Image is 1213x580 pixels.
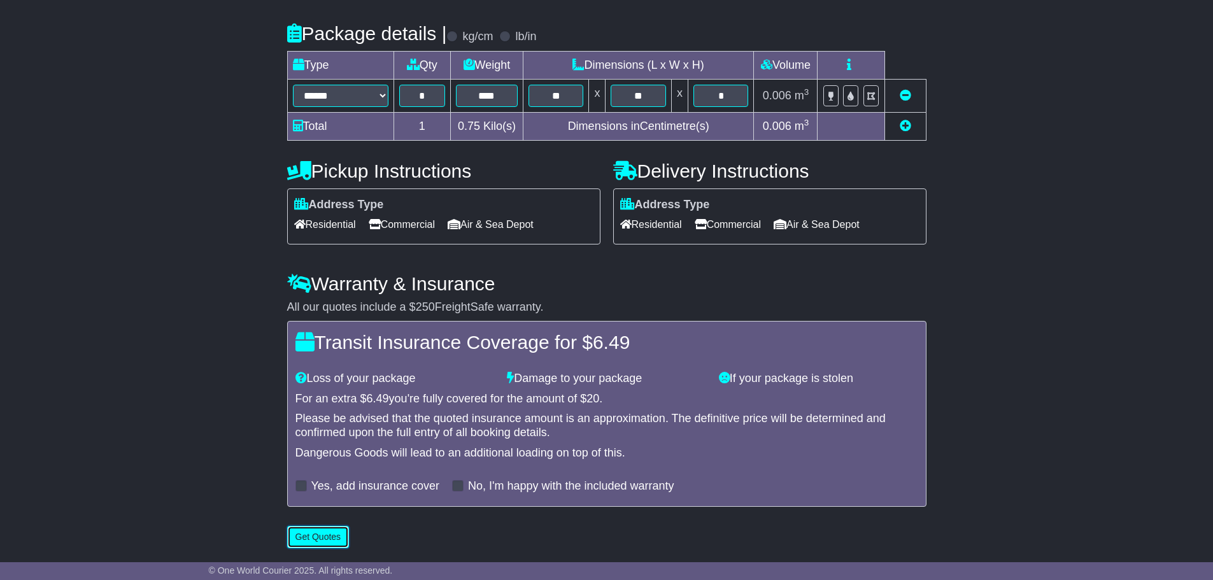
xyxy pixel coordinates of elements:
label: No, I'm happy with the included warranty [468,479,674,493]
td: x [671,79,688,112]
span: 6.49 [593,332,630,353]
h4: Warranty & Insurance [287,273,926,294]
span: 20 [586,392,599,405]
label: Yes, add insurance cover [311,479,439,493]
a: Add new item [900,120,911,132]
label: lb/in [515,30,536,44]
td: Kilo(s) [450,112,523,140]
div: If your package is stolen [713,372,925,386]
span: Commercial [369,215,435,234]
sup: 3 [804,118,809,127]
div: Dangerous Goods will lead to an additional loading on top of this. [295,446,918,460]
td: Weight [450,51,523,79]
span: Air & Sea Depot [774,215,860,234]
label: Address Type [620,198,710,212]
span: Residential [620,215,682,234]
label: kg/cm [462,30,493,44]
td: Qty [394,51,450,79]
td: Type [287,51,394,79]
span: 0.006 [763,120,791,132]
td: Volume [754,51,818,79]
h4: Pickup Instructions [287,160,600,181]
td: Dimensions (L x W x H) [523,51,754,79]
h4: Delivery Instructions [613,160,926,181]
span: Commercial [695,215,761,234]
h4: Package details | [287,23,447,44]
td: x [589,79,606,112]
sup: 3 [804,87,809,97]
span: 6.49 [367,392,389,405]
div: Please be advised that the quoted insurance amount is an approximation. The definitive price will... [295,412,918,439]
td: 1 [394,112,450,140]
span: m [795,89,809,102]
span: m [795,120,809,132]
span: 0.75 [458,120,480,132]
label: Address Type [294,198,384,212]
td: Dimensions in Centimetre(s) [523,112,754,140]
span: Air & Sea Depot [448,215,534,234]
div: For an extra $ you're fully covered for the amount of $ . [295,392,918,406]
span: 250 [416,301,435,313]
div: Loss of your package [289,372,501,386]
div: Damage to your package [500,372,713,386]
button: Get Quotes [287,526,350,548]
span: © One World Courier 2025. All rights reserved. [209,565,393,576]
span: 0.006 [763,89,791,102]
a: Remove this item [900,89,911,102]
td: Total [287,112,394,140]
div: All our quotes include a $ FreightSafe warranty. [287,301,926,315]
span: Residential [294,215,356,234]
h4: Transit Insurance Coverage for $ [295,332,918,353]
